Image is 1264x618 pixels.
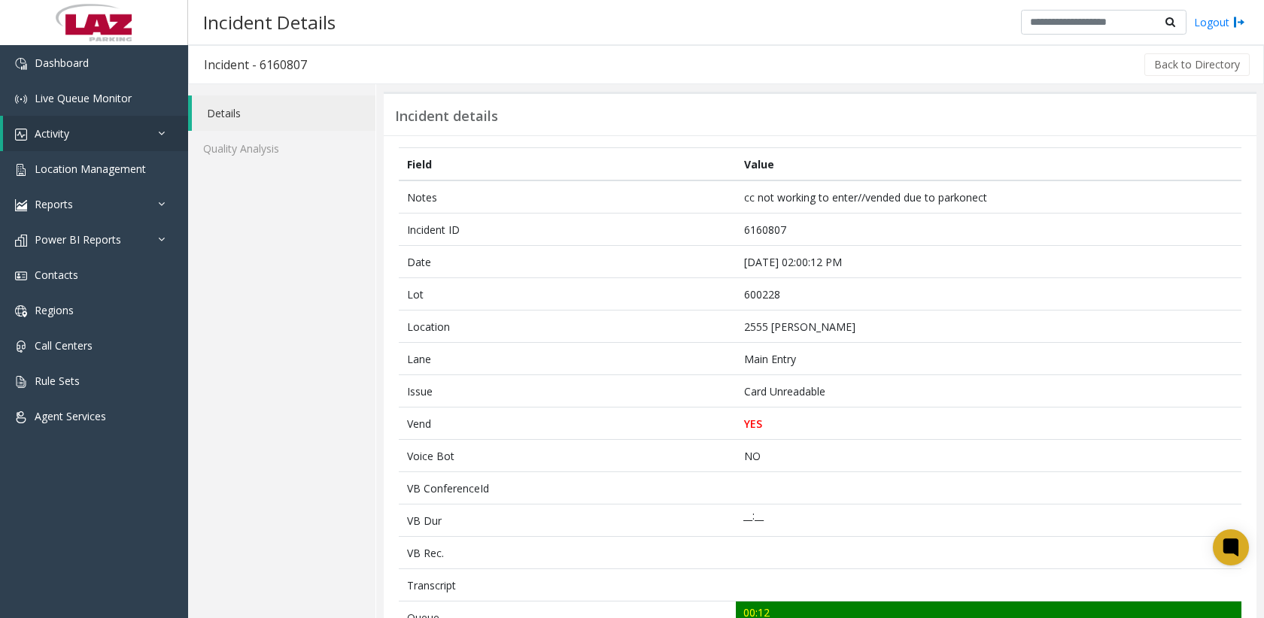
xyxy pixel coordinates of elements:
[15,164,27,176] img: 'icon'
[736,214,1241,246] td: 6160807
[736,311,1241,343] td: 2555 [PERSON_NAME]
[196,4,343,41] h3: Incident Details
[35,232,121,247] span: Power BI Reports
[192,95,375,131] a: Details
[15,58,27,70] img: 'icon'
[399,375,736,407] td: Issue
[736,504,1241,537] td: __:__
[399,472,736,504] td: VB ConferenceId
[399,407,736,440] td: Vend
[399,246,736,278] td: Date
[399,440,736,472] td: Voice Bot
[399,180,736,214] td: Notes
[15,270,27,282] img: 'icon'
[1194,14,1245,30] a: Logout
[399,214,736,246] td: Incident ID
[35,56,89,70] span: Dashboard
[3,116,188,151] a: Activity
[35,338,93,353] span: Call Centers
[399,569,736,601] td: Transcript
[35,162,146,176] span: Location Management
[744,448,1234,464] p: NO
[15,341,27,353] img: 'icon'
[15,376,27,388] img: 'icon'
[15,411,27,423] img: 'icon'
[35,374,80,388] span: Rule Sets
[1233,14,1245,30] img: logout
[15,199,27,211] img: 'icon'
[736,375,1241,407] td: Card Unreadable
[35,409,106,423] span: Agent Services
[35,303,74,317] span: Regions
[399,537,736,569] td: VB Rec.
[744,416,1234,432] p: YES
[736,180,1241,214] td: cc not working to enter//vended due to parkonect
[35,197,73,211] span: Reports
[399,311,736,343] td: Location
[399,148,736,181] th: Field
[35,268,78,282] span: Contacts
[15,305,27,317] img: 'icon'
[395,108,498,125] h3: Incident details
[35,91,132,105] span: Live Queue Monitor
[736,246,1241,278] td: [DATE] 02:00:12 PM
[189,47,322,82] h3: Incident - 6160807
[399,504,736,537] td: VB Dur
[736,343,1241,375] td: Main Entry
[399,278,736,311] td: Lot
[15,235,27,247] img: 'icon'
[736,148,1241,181] th: Value
[1144,53,1250,76] button: Back to Directory
[15,129,27,141] img: 'icon'
[736,278,1241,311] td: 600228
[188,131,375,166] a: Quality Analysis
[35,126,69,141] span: Activity
[399,343,736,375] td: Lane
[15,93,27,105] img: 'icon'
